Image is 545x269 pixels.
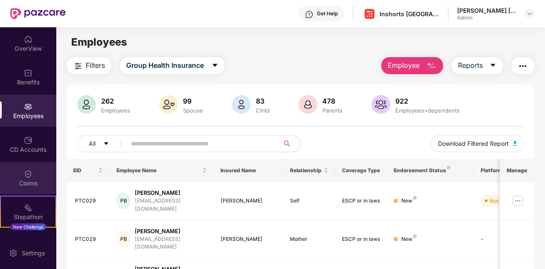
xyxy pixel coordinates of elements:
[24,136,32,145] img: svg+xml;base64,PHN2ZyBpZD0iQ0RfQWNjb3VudHMiIGRhdGEtbmFtZT0iQ0QgQWNjb3VudHMiIHhtbG5zPSJodHRwOi8vd3...
[511,194,525,208] img: manageButton
[135,189,207,197] div: [PERSON_NAME]
[526,10,533,17] img: svg+xml;base64,PHN2ZyBpZD0iRHJvcGRvd24tMzJ4MzIiIHhtbG5zPSJodHRwOi8vd3d3LnczLm9yZy8yMDAwL3N2ZyIgd2...
[279,140,296,147] span: search
[89,139,96,148] span: All
[481,167,528,174] div: Platform Status
[24,35,32,43] img: svg+xml;base64,PHN2ZyBpZD0iSG9tZSIgeG1sbnM9Imh0dHA6Ly93d3cudzMub3JnLzIwMDAvc3ZnIiB3aWR0aD0iMjAiIG...
[77,95,96,114] img: svg+xml;base64,PHN2ZyB4bWxucz0iaHR0cDovL3d3dy53My5vcmcvMjAwMC9zdmciIHhtbG5zOnhsaW5rPSJodHRwOi8vd3...
[19,249,47,257] div: Settings
[474,220,534,259] td: -
[212,62,218,69] span: caret-down
[431,135,524,152] button: Download Filtered Report
[77,135,129,152] button: Allcaret-down
[438,139,509,148] span: Download Filtered Report
[394,107,461,114] div: Employees+dependents
[24,102,32,111] img: svg+xml;base64,PHN2ZyBpZD0iRW1wbG95ZWVzIiB4bWxucz0iaHR0cDovL3d3dy53My5vcmcvMjAwMC9zdmciIHdpZHRoPS...
[321,97,344,105] div: 478
[401,235,417,243] div: New
[305,10,313,19] img: svg+xml;base64,PHN2ZyBpZD0iSGVscC0zMngzMiIgeG1sbnM9Imh0dHA6Ly93d3cudzMub3JnLzIwMDAvc3ZnIiB3aWR0aD...
[116,231,130,248] div: PB
[10,223,46,230] div: New Challenge
[220,235,276,243] div: [PERSON_NAME]
[500,159,534,182] th: Manage
[214,159,283,182] th: Insured Name
[394,167,467,174] div: Endorsement Status
[335,159,387,182] th: Coverage Type
[458,60,483,71] span: Reports
[489,197,520,205] div: Not Verified
[426,61,437,71] img: svg+xml;base64,PHN2ZyB4bWxucz0iaHR0cDovL3d3dy53My5vcmcvMjAwMC9zdmciIHhtbG5zOnhsaW5rPSJodHRwOi8vd3...
[401,197,417,205] div: New
[342,235,380,243] div: ESCP or in laws
[10,8,66,19] img: New Pazcare Logo
[67,159,110,182] th: EID
[254,107,271,114] div: Child
[518,61,528,71] img: svg+xml;base64,PHN2ZyB4bWxucz0iaHR0cDovL3d3dy53My5vcmcvMjAwMC9zdmciIHdpZHRoPSIyNCIgaGVpZ2h0PSIyNC...
[99,97,132,105] div: 262
[279,135,300,152] button: search
[381,57,443,74] button: Employee
[24,69,32,77] img: svg+xml;base64,PHN2ZyBpZD0iQmVuZWZpdHMiIHhtbG5zPSJodHRwOi8vd3d3LnczLm9yZy8yMDAwL3N2ZyIgd2lkdGg9Ij...
[363,8,376,20] img: Inshorts%20Logo.png
[290,167,322,174] span: Relationship
[413,234,417,238] img: svg+xml;base64,PHN2ZyB4bWxucz0iaHR0cDovL3d3dy53My5vcmcvMjAwMC9zdmciIHdpZHRoPSI4IiBoZWlnaHQ9IjgiIH...
[24,170,32,178] img: svg+xml;base64,PHN2ZyBpZD0iQ2xhaW0iIHhtbG5zPSJodHRwOi8vd3d3LnczLm9yZy8yMDAwL3N2ZyIgd2lkdGg9IjIwIi...
[116,192,130,209] div: PB
[67,57,111,74] button: Filters
[457,14,517,21] div: Admin
[86,60,105,71] span: Filters
[103,141,109,148] span: caret-down
[413,196,417,200] img: svg+xml;base64,PHN2ZyB4bWxucz0iaHR0cDovL3d3dy53My5vcmcvMjAwMC9zdmciIHdpZHRoPSI4IiBoZWlnaHQ9IjgiIH...
[254,97,271,105] div: 83
[388,60,420,71] span: Employee
[447,166,450,169] img: svg+xml;base64,PHN2ZyB4bWxucz0iaHR0cDovL3d3dy53My5vcmcvMjAwMC9zdmciIHdpZHRoPSI4IiBoZWlnaHQ9IjgiIH...
[9,249,17,257] img: svg+xml;base64,PHN2ZyBpZD0iU2V0dGluZy0yMHgyMCIgeG1sbnM9Imh0dHA6Ly93d3cudzMub3JnLzIwMDAvc3ZnIiB3aW...
[116,167,200,174] span: Employee Name
[290,197,328,205] div: Self
[110,159,214,182] th: Employee Name
[75,235,103,243] div: PTC029
[371,95,390,114] img: svg+xml;base64,PHN2ZyB4bWxucz0iaHR0cDovL3d3dy53My5vcmcvMjAwMC9zdmciIHhtbG5zOnhsaW5rPSJodHRwOi8vd3...
[135,197,207,213] div: [EMAIL_ADDRESS][DOMAIN_NAME]
[283,159,335,182] th: Relationship
[317,10,338,17] div: Get Help
[71,36,127,48] span: Employees
[321,107,344,114] div: Parents
[1,213,55,221] div: Stepathon
[135,227,207,235] div: [PERSON_NAME]
[290,235,328,243] div: Mother
[181,97,205,105] div: 99
[24,203,32,212] img: svg+xml;base64,PHN2ZyB4bWxucz0iaHR0cDovL3d3dy53My5vcmcvMjAwMC9zdmciIHdpZHRoPSIyMSIgaGVpZ2h0PSIyMC...
[394,97,461,105] div: 922
[380,10,439,18] div: Inshorts [GEOGRAPHIC_DATA] Advertising And Services Private Limited
[73,167,97,174] span: EID
[490,62,496,69] span: caret-down
[75,197,103,205] div: PTC029
[181,107,205,114] div: Spouse
[342,197,380,205] div: ESCP or in laws
[99,107,132,114] div: Employees
[457,6,517,14] div: [PERSON_NAME] [PERSON_NAME]
[299,95,317,114] img: svg+xml;base64,PHN2ZyB4bWxucz0iaHR0cDovL3d3dy53My5vcmcvMjAwMC9zdmciIHhtbG5zOnhsaW5rPSJodHRwOi8vd3...
[513,141,517,146] img: svg+xml;base64,PHN2ZyB4bWxucz0iaHR0cDovL3d3dy53My5vcmcvMjAwMC9zdmciIHhtbG5zOnhsaW5rPSJodHRwOi8vd3...
[135,235,207,252] div: [EMAIL_ADDRESS][DOMAIN_NAME]
[232,95,251,114] img: svg+xml;base64,PHN2ZyB4bWxucz0iaHR0cDovL3d3dy53My5vcmcvMjAwMC9zdmciIHhtbG5zOnhsaW5rPSJodHRwOi8vd3...
[159,95,178,114] img: svg+xml;base64,PHN2ZyB4bWxucz0iaHR0cDovL3d3dy53My5vcmcvMjAwMC9zdmciIHhtbG5zOnhsaW5rPSJodHRwOi8vd3...
[73,61,83,71] img: svg+xml;base64,PHN2ZyB4bWxucz0iaHR0cDovL3d3dy53My5vcmcvMjAwMC9zdmciIHdpZHRoPSIyNCIgaGVpZ2h0PSIyNC...
[120,57,225,74] button: Group Health Insurancecaret-down
[452,57,503,74] button: Reportscaret-down
[220,197,276,205] div: [PERSON_NAME]
[126,60,204,71] span: Group Health Insurance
